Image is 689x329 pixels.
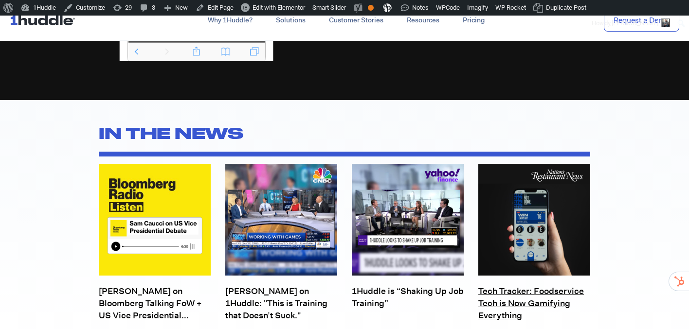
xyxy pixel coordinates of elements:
span: Edit with Elementor [253,4,305,11]
a: [PERSON_NAME] on Bloomberg Talking FoW + US Vice Presidential Debate [99,285,211,322]
a: Why 1Huddle? [196,12,264,29]
a: Resources [395,12,451,29]
img: Avatar photo [661,18,670,27]
a: Howdy, [588,16,674,31]
a: Pricing [451,12,496,29]
a: 1Huddle is “Shaking Up Job Training” [352,285,464,322]
h2: IN THE NEWS [99,120,590,147]
img: ... [10,11,79,29]
div: OK [368,5,374,11]
span: [PERSON_NAME] [612,19,658,27]
img: Yahoo-news [352,164,464,276]
a: [PERSON_NAME] on 1Huddle: "This is Training that Doesn’t Suck." [225,285,337,322]
a: Tech Tracker: Foodservice Tech is Now Gamifying Everything [478,285,590,322]
a: Customer Stories [317,12,395,29]
a: Solutions [264,12,317,29]
img: Squawk-Box-news [225,164,337,276]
